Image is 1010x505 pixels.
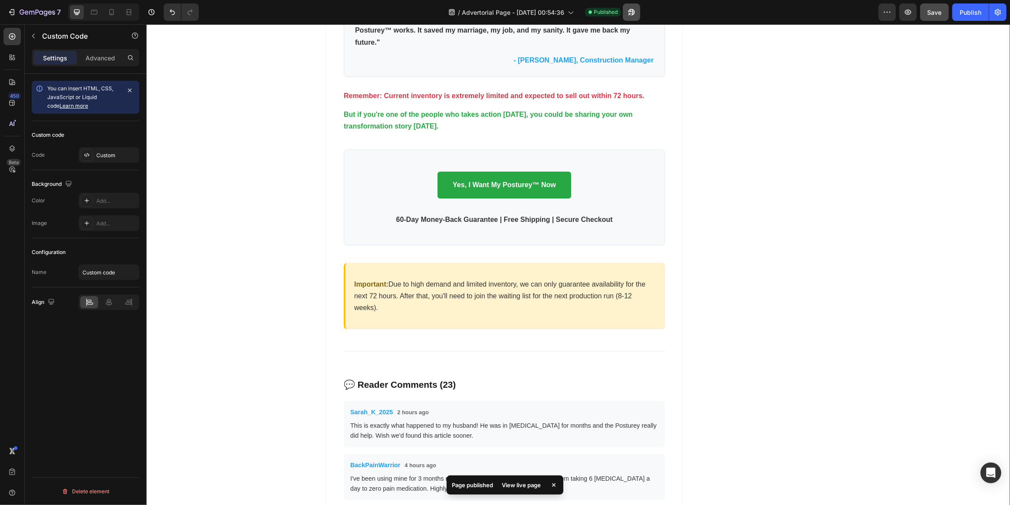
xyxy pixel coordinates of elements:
[452,481,493,489] p: Page published
[32,151,45,159] div: Code
[497,479,546,491] div: View live page
[197,86,487,106] span: But if you're one of the people who takes action [DATE], you could be sharing your own transforma...
[32,178,74,190] div: Background
[197,68,498,75] span: Remember: Current inventory is extremely limited and expected to sell out within 72 hours.
[204,449,512,469] div: I've been using mine for 3 months now. The difference is incredible. I went from taking 6 [MEDICA...
[204,383,512,393] div: Sarah_K_2025
[258,438,290,444] span: 4 hours ago
[59,102,88,109] a: Learn more
[250,191,467,199] strong: 60-Day Money-Back Guarantee | Free Shipping | Secure Checkout
[952,3,989,21] button: Publish
[146,24,1010,505] iframe: Design area
[32,248,66,256] div: Configuration
[32,485,139,498] button: Delete element
[197,353,519,367] h3: 💬 Reader Comments (23)
[980,462,1001,483] div: Open Intercom Messenger
[928,9,942,16] span: Save
[204,436,512,446] div: BackPainWarrior
[208,256,242,264] strong: Important:
[32,131,64,139] div: Custom code
[86,53,115,63] p: Advanced
[594,8,618,16] span: Published
[7,159,21,166] div: Beta
[209,30,507,42] div: - [PERSON_NAME], Construction Manager
[208,254,510,290] p: Due to high demand and limited inventory, we can only guarantee availability for the next 72 hour...
[920,3,949,21] button: Save
[32,219,47,227] div: Image
[251,385,283,391] span: 2 hours ago
[3,3,65,21] button: 7
[96,197,137,205] div: Add...
[32,268,46,276] div: Name
[96,152,137,159] div: Custom
[96,220,137,228] div: Add...
[32,297,56,308] div: Align
[8,92,21,99] div: 450
[57,7,61,17] p: 7
[462,8,564,17] span: Advertorial Page - [DATE] 00:54:36
[32,197,45,205] div: Color
[164,3,199,21] div: Undo/Redo
[960,8,981,17] div: Publish
[458,8,460,17] span: /
[42,31,116,41] p: Custom Code
[62,486,109,497] div: Delete element
[47,85,113,109] span: You can insert HTML, CSS, JavaScript or Liquid code
[204,396,512,416] div: This is exactly what happened to my husband! He was in [MEDICAL_DATA] for months and the Posturey...
[43,53,67,63] p: Settings
[291,147,425,174] a: Yes, I Want My Posturey™ Now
